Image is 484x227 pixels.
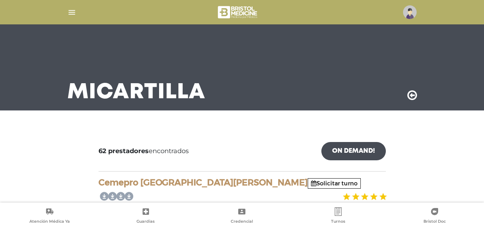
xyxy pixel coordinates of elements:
[331,219,345,225] span: Turnos
[217,4,259,21] img: bristol-medicine-blanco.png
[99,178,386,188] h4: Cemepro [GEOGRAPHIC_DATA][PERSON_NAME]
[403,5,417,19] img: profile-placeholder.svg
[98,207,194,226] a: Guardias
[67,83,205,102] h3: Mi Cartilla
[29,219,70,225] span: Atención Médica Ya
[423,219,446,225] span: Bristol Doc
[290,207,387,226] a: Turnos
[194,207,290,226] a: Credencial
[99,147,149,155] b: 62 prestadores
[67,8,76,17] img: Cober_menu-lines-white.svg
[342,189,387,205] img: estrellas_badge.png
[386,207,483,226] a: Bristol Doc
[136,219,155,225] span: Guardias
[321,142,386,160] a: On Demand!
[231,219,253,225] span: Credencial
[311,180,358,187] a: Solicitar turno
[1,207,98,226] a: Atención Médica Ya
[99,146,189,156] span: encontrados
